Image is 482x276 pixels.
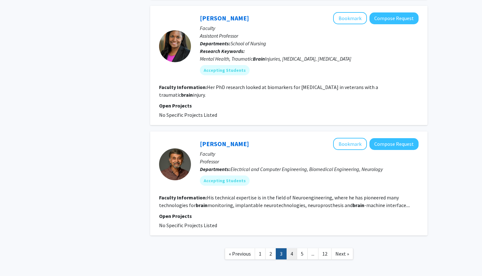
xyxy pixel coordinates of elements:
[200,32,419,40] p: Assistant Professor
[230,166,383,172] span: Electrical and Computer Engineering, Biomedical Engineering, Neurology
[200,166,230,172] b: Departments:
[369,138,419,150] button: Compose Request to Nitish Thakor
[200,158,419,165] p: Professor
[200,175,250,186] mat-chip: Accepting Students
[159,212,419,220] p: Open Projects
[276,248,287,259] a: 3
[230,40,266,47] span: School of Nursing
[200,140,249,148] a: [PERSON_NAME]
[200,55,419,63] div: Mental Health, Traumatic Injuries, [MEDICAL_DATA], [MEDICAL_DATA]
[159,112,217,118] span: No Specific Projects Listed
[369,12,419,24] button: Compose Request to Tamar Rodney
[335,250,349,257] span: Next »
[159,222,217,228] span: No Specific Projects Listed
[200,24,419,32] p: Faculty
[200,40,230,47] b: Departments:
[159,84,207,90] b: Faculty Information:
[159,102,419,109] p: Open Projects
[333,138,367,150] button: Add Nitish Thakor to Bookmarks
[297,248,308,259] a: 5
[150,242,427,268] nav: Page navigation
[253,56,265,62] b: Brain
[5,247,27,271] iframe: Chat
[159,84,378,98] fg-read-more: Her PhD research looked at biomarkers for [MEDICAL_DATA] in veterans with a traumatic injury.
[159,194,410,208] fg-read-more: His technical expertise is in the field of Neuroengineering, where he has pioneered many technolo...
[333,12,367,24] button: Add Tamar Rodney to Bookmarks
[229,250,251,257] span: « Previous
[181,92,193,98] b: brain
[200,48,245,54] b: Research Keywords:
[331,248,353,259] a: Next
[265,248,276,259] a: 2
[225,248,255,259] a: Previous
[286,248,297,259] a: 4
[255,248,266,259] a: 1
[353,202,364,208] b: brain
[311,250,314,257] span: ...
[200,150,419,158] p: Faculty
[200,65,250,75] mat-chip: Accepting Students
[196,202,208,208] b: brain
[159,194,207,201] b: Faculty Information:
[200,14,249,22] a: [PERSON_NAME]
[318,248,332,259] a: 12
